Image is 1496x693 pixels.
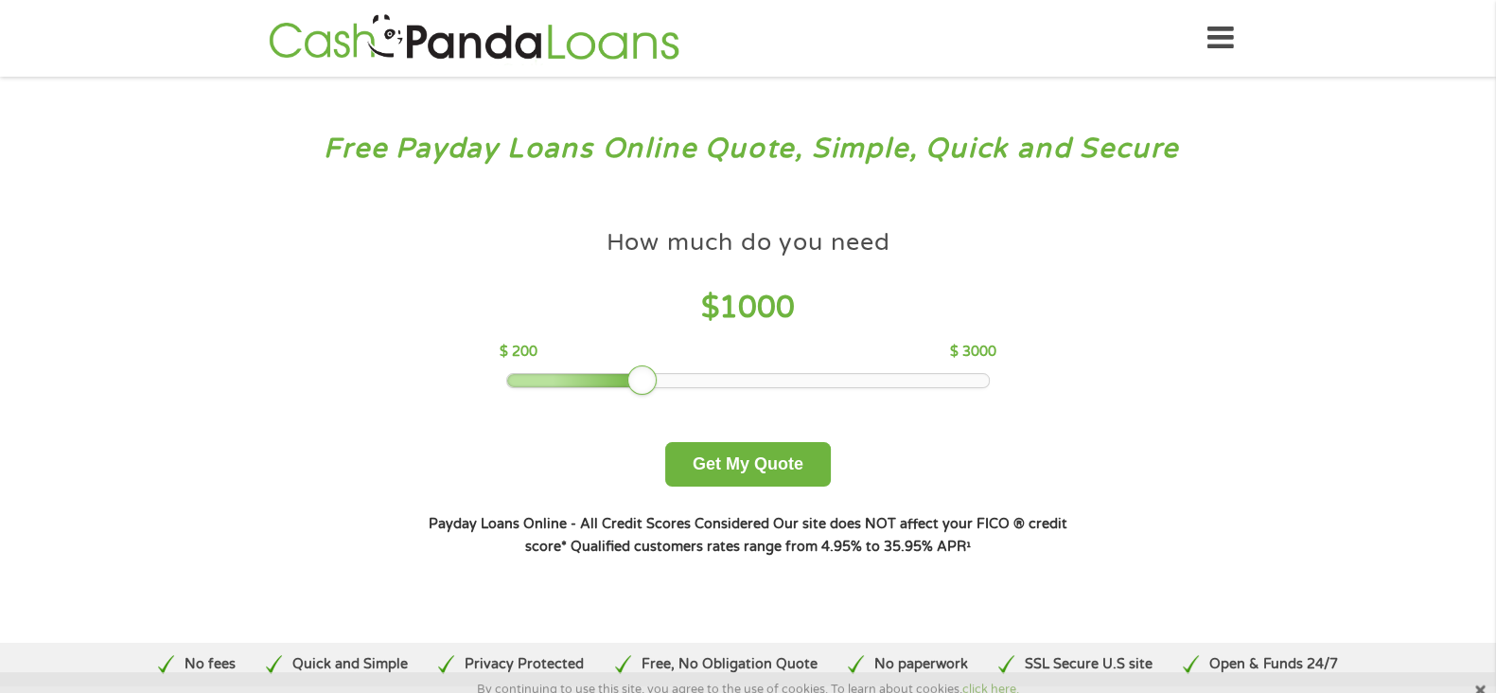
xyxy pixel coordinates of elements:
[525,516,1067,555] strong: Our site does NOT affect your FICO ® credit score*
[571,539,971,555] strong: Qualified customers rates range from 4.95% to 35.95% APR¹
[292,654,408,675] p: Quick and Simple
[55,132,1442,167] h3: Free Payday Loans Online Quote, Simple, Quick and Secure
[500,342,537,363] p: $ 200
[500,289,996,328] h4: $
[665,442,831,487] button: Get My Quote
[1025,654,1153,675] p: SSL Secure U.S site
[185,654,236,675] p: No fees
[719,290,795,326] span: 1000
[465,654,584,675] p: Privacy Protected
[263,11,685,65] img: GetLoanNow Logo
[607,227,890,258] h4: How much do you need
[874,654,968,675] p: No paperwork
[1209,654,1338,675] p: Open & Funds 24/7
[429,516,769,532] strong: Payday Loans Online - All Credit Scores Considered
[641,654,817,675] p: Free, No Obligation Quote
[950,342,996,363] p: $ 3000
